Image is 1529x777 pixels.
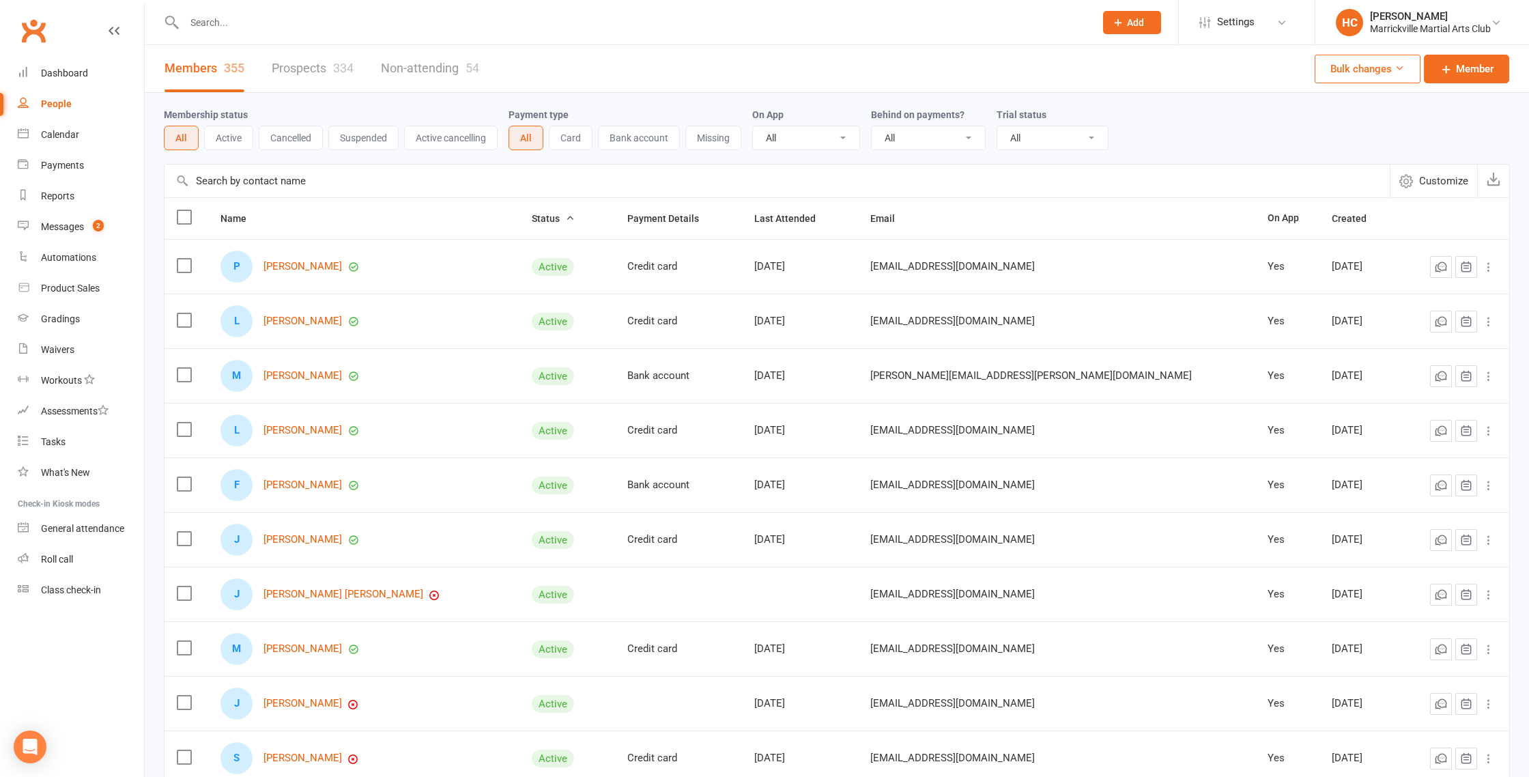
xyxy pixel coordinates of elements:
[18,242,144,273] a: Automations
[1370,10,1491,23] div: [PERSON_NAME]
[627,213,714,224] span: Payment Details
[263,643,342,655] a: [PERSON_NAME]
[598,126,680,150] button: Bank account
[1332,534,1392,546] div: [DATE]
[870,745,1035,771] span: [EMAIL_ADDRESS][DOMAIN_NAME]
[627,261,730,272] div: Credit card
[18,273,144,304] a: Product Sales
[1332,315,1392,327] div: [DATE]
[41,252,96,263] div: Automations
[1268,752,1307,764] div: Yes
[41,283,100,294] div: Product Sales
[627,210,714,227] button: Payment Details
[1268,589,1307,600] div: Yes
[870,213,910,224] span: Email
[627,479,730,491] div: Bank account
[754,479,846,491] div: [DATE]
[1332,643,1392,655] div: [DATE]
[16,14,51,48] a: Clubworx
[627,643,730,655] div: Credit card
[532,210,575,227] button: Status
[220,578,253,610] div: John
[41,160,84,171] div: Payments
[41,406,109,416] div: Assessments
[754,534,846,546] div: [DATE]
[220,742,253,774] div: Sidney
[18,575,144,606] a: Class kiosk mode
[870,417,1035,443] span: [EMAIL_ADDRESS][DOMAIN_NAME]
[754,698,846,709] div: [DATE]
[1255,198,1319,239] th: On App
[41,221,84,232] div: Messages
[870,253,1035,279] span: [EMAIL_ADDRESS][DOMAIN_NAME]
[41,344,74,355] div: Waivers
[18,396,144,427] a: Assessments
[1332,370,1392,382] div: [DATE]
[263,370,342,382] a: [PERSON_NAME]
[532,213,575,224] span: Status
[18,181,144,212] a: Reports
[220,524,253,556] div: Joanne
[870,526,1035,552] span: [EMAIL_ADDRESS][DOMAIN_NAME]
[532,313,574,330] div: Active
[870,472,1035,498] span: [EMAIL_ADDRESS][DOMAIN_NAME]
[224,61,244,75] div: 355
[1268,698,1307,709] div: Yes
[1332,210,1382,227] button: Created
[532,531,574,549] div: Active
[41,523,124,534] div: General attendance
[18,89,144,119] a: People
[18,427,144,457] a: Tasks
[263,261,342,272] a: [PERSON_NAME]
[1332,261,1392,272] div: [DATE]
[509,126,543,150] button: All
[41,129,79,140] div: Calendar
[752,109,784,120] label: On App
[41,313,80,324] div: Gradings
[1456,61,1494,77] span: Member
[1336,9,1363,36] div: HC
[1424,55,1509,83] a: Member
[18,150,144,181] a: Payments
[263,479,342,491] a: [PERSON_NAME]
[1332,589,1392,600] div: [DATE]
[18,58,144,89] a: Dashboard
[870,581,1035,607] span: [EMAIL_ADDRESS][DOMAIN_NAME]
[1268,643,1307,655] div: Yes
[259,126,323,150] button: Cancelled
[1268,534,1307,546] div: Yes
[18,365,144,396] a: Workouts
[41,467,90,478] div: What's New
[328,126,399,150] button: Suspended
[627,315,730,327] div: Credit card
[18,335,144,365] a: Waivers
[220,305,253,337] div: Leo
[532,422,574,440] div: Active
[18,212,144,242] a: Messages 2
[532,695,574,713] div: Active
[220,414,253,447] div: Lachie
[532,477,574,494] div: Active
[381,45,479,92] a: Non-attending54
[627,370,730,382] div: Bank account
[870,690,1035,716] span: [EMAIL_ADDRESS][DOMAIN_NAME]
[532,586,574,604] div: Active
[532,258,574,276] div: Active
[263,752,342,764] a: [PERSON_NAME]
[532,640,574,658] div: Active
[1315,55,1420,83] button: Bulk changes
[263,589,423,600] a: [PERSON_NAME] [PERSON_NAME]
[180,13,1085,32] input: Search...
[263,315,342,327] a: [PERSON_NAME]
[1268,425,1307,436] div: Yes
[41,190,74,201] div: Reports
[333,61,354,75] div: 334
[997,109,1046,120] label: Trial status
[754,261,846,272] div: [DATE]
[18,119,144,150] a: Calendar
[14,731,46,763] div: Open Intercom Messenger
[754,752,846,764] div: [DATE]
[1332,425,1392,436] div: [DATE]
[220,633,253,665] div: Margot
[41,68,88,79] div: Dashboard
